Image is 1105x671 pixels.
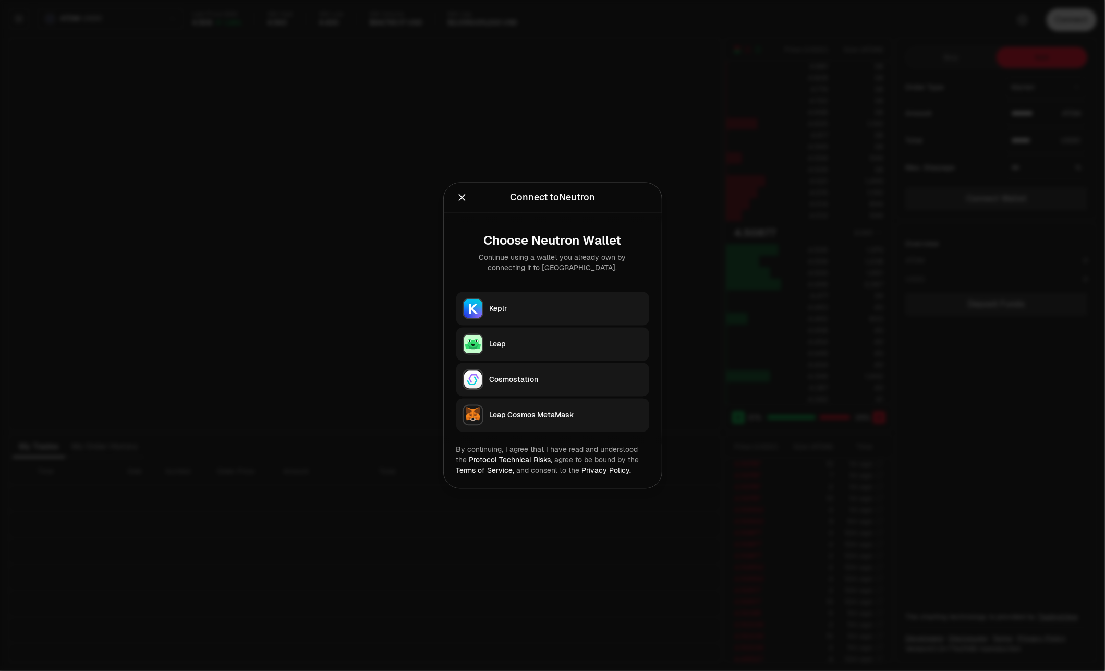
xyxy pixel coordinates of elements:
img: Keplr [464,299,482,318]
div: Cosmostation [490,375,643,385]
button: LeapLeap [456,328,649,361]
a: Protocol Technical Risks, [469,456,553,465]
div: Keplr [490,304,643,314]
button: KeplrKeplr [456,292,649,326]
div: By continuing, I agree that I have read and understood the agree to be bound by the and consent t... [456,445,649,476]
img: Leap [464,335,482,354]
div: Connect to Neutron [510,190,595,205]
img: Cosmostation [464,370,482,389]
div: Choose Neutron Wallet [465,234,641,248]
a: Terms of Service, [456,466,515,475]
button: Leap Cosmos MetaMaskLeap Cosmos MetaMask [456,399,649,432]
a: Privacy Policy. [582,466,632,475]
button: Close [456,190,468,205]
div: Continue using a wallet you already own by connecting it to [GEOGRAPHIC_DATA]. [465,253,641,273]
img: Leap Cosmos MetaMask [464,406,482,425]
div: Leap Cosmos MetaMask [490,410,643,421]
button: CosmostationCosmostation [456,363,649,397]
div: Leap [490,339,643,350]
